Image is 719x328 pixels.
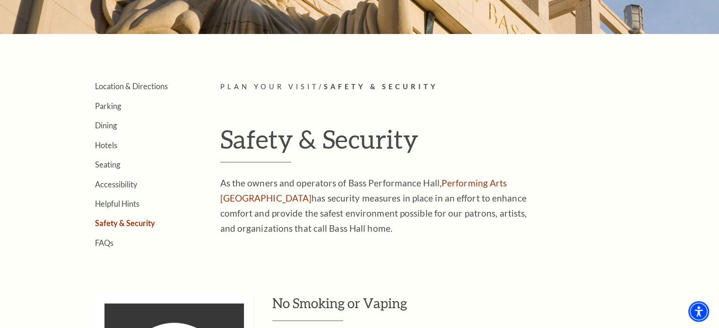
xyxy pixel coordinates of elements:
a: Parking [95,101,121,110]
a: Safety & Security [95,219,155,227]
a: Seating [95,160,120,169]
p: / [220,81,653,93]
h3: No Smoking or Vaping [272,294,653,321]
a: Accessibility [95,180,137,189]
h1: Safety & Security [220,124,653,162]
p: As the owners and operators of Bass Performance Hall, has security measures in place in an effort... [220,176,528,236]
a: Helpful Hints [95,199,139,208]
a: Location & Directions [95,82,168,91]
a: FAQs [95,238,113,247]
span: Plan Your Visit [220,83,319,91]
a: Hotels [95,141,117,150]
span: Safety & Security [323,83,438,91]
div: Accessibility Menu [688,301,709,322]
a: Dining [95,121,117,130]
